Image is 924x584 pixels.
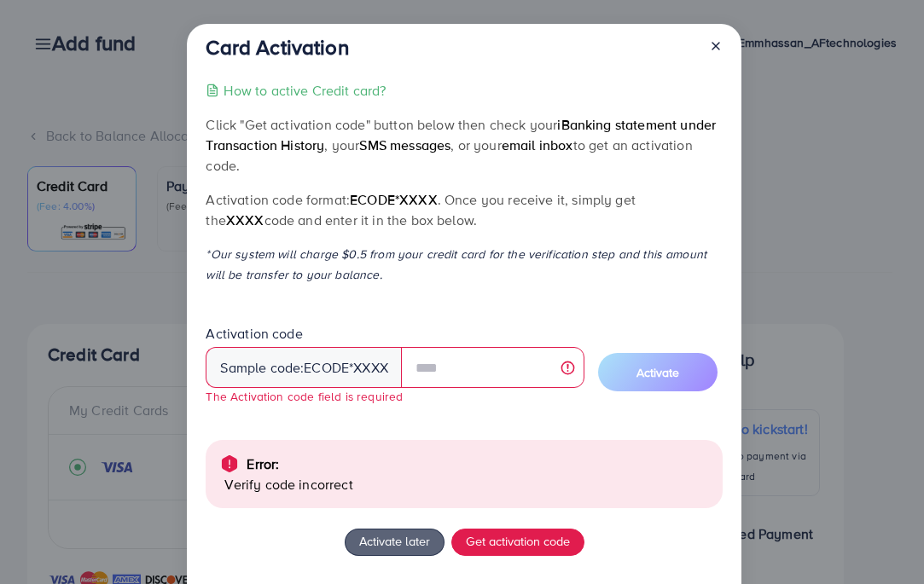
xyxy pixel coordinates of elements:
[359,532,430,550] span: Activate later
[224,80,386,101] p: How to active Credit card?
[636,364,679,381] span: Activate
[206,324,302,344] label: Activation code
[851,507,911,571] iframe: Chat
[206,189,722,230] p: Activation code format: . Once you receive it, simply get the code and enter it in the box below.
[224,474,708,494] p: Verify code incorrect
[304,358,349,378] span: ecode
[206,347,402,388] div: Sample code: *XXXX
[247,454,279,474] p: Error:
[206,115,716,154] span: iBanking statement under Transaction History
[206,244,722,285] p: *Our system will charge $0.5 from your credit card for the verification step and this amount will...
[359,136,450,154] span: SMS messages
[206,35,348,60] h3: Card Activation
[350,190,438,209] span: ecode*XXXX
[206,114,722,176] p: Click "Get activation code" button below then check your , your , or your to get an activation code.
[219,454,240,474] img: alert
[502,136,573,154] span: email inbox
[226,211,264,229] span: XXXX
[206,388,403,404] small: The Activation code field is required
[451,529,584,556] button: Get activation code
[345,529,445,556] button: Activate later
[466,532,570,550] span: Get activation code
[598,353,718,391] button: Activate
